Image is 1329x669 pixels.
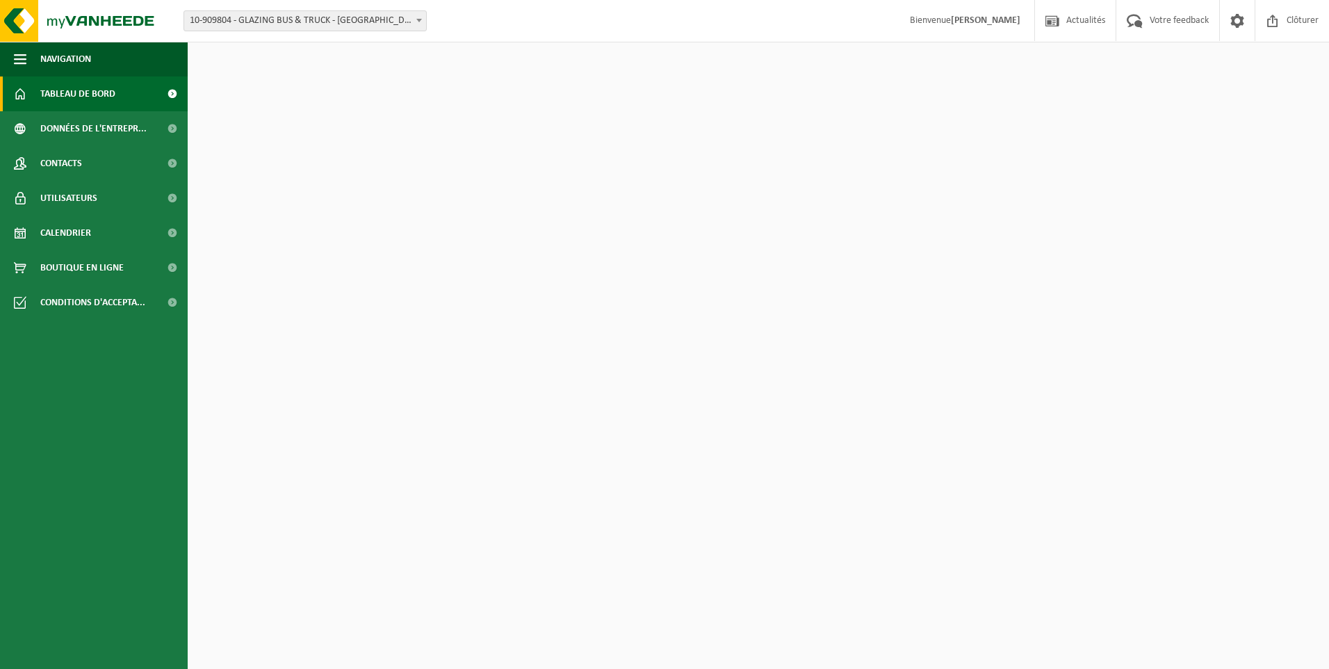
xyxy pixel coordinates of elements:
[40,111,147,146] span: Données de l'entrepr...
[40,181,97,216] span: Utilisateurs
[40,285,145,320] span: Conditions d'accepta...
[40,146,82,181] span: Contacts
[951,15,1020,26] strong: [PERSON_NAME]
[40,250,124,285] span: Boutique en ligne
[184,10,427,31] span: 10-909804 - GLAZING BUS & TRUCK - VILVOORDE - VILVOORDE
[184,11,426,31] span: 10-909804 - GLAZING BUS & TRUCK - VILVOORDE - VILVOORDE
[40,216,91,250] span: Calendrier
[40,42,91,76] span: Navigation
[40,76,115,111] span: Tableau de bord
